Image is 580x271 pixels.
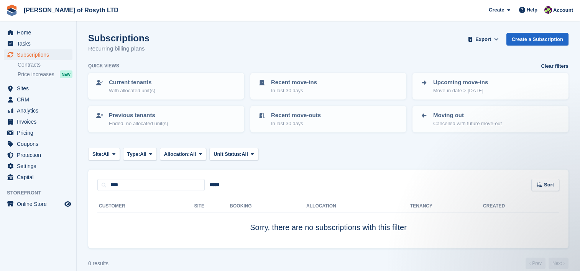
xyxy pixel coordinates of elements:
button: Unit Status: All [209,148,258,160]
a: menu [4,94,72,105]
p: Recurring billing plans [88,44,150,53]
button: Export [467,33,500,46]
div: 0 results [88,260,108,268]
h1: Subscriptions [88,33,150,43]
span: Unit Status: [214,150,242,158]
span: Sorry, there are no subscriptions with this filter [250,223,407,232]
p: Ended, no allocated unit(s) [109,120,168,127]
span: Online Store [17,199,63,209]
a: menu [4,161,72,171]
p: Recent move-outs [271,111,321,120]
span: CRM [17,94,63,105]
a: menu [4,139,72,149]
span: Create [489,6,504,14]
a: menu [4,150,72,160]
span: Export [475,36,491,43]
a: Contracts [18,61,72,69]
span: Settings [17,161,63,171]
a: menu [4,116,72,127]
a: Previous [526,258,545,269]
a: menu [4,127,72,138]
a: Moving out Cancelled with future move-out [413,106,568,132]
a: Recent move-ins In last 30 days [251,73,406,99]
span: All [242,150,248,158]
span: Site: [92,150,103,158]
p: Previous tenants [109,111,168,120]
span: Protection [17,150,63,160]
span: All [103,150,110,158]
span: Subscriptions [17,49,63,60]
a: menu [4,172,72,183]
a: Clear filters [541,62,568,70]
a: menu [4,27,72,38]
span: Tasks [17,38,63,49]
span: Storefront [7,189,76,197]
p: Moving out [433,111,502,120]
button: Allocation: All [160,148,207,160]
a: menu [4,83,72,94]
span: Capital [17,172,63,183]
span: Price increases [18,71,54,78]
span: All [140,150,146,158]
span: Analytics [17,105,63,116]
a: Current tenants With allocated unit(s) [89,73,243,99]
th: Created [483,200,559,212]
a: menu [4,38,72,49]
th: Allocation [306,200,410,212]
th: Booking [230,200,306,212]
h6: Quick views [88,62,119,69]
a: Preview store [63,199,72,209]
p: In last 30 days [271,87,317,95]
span: All [190,150,196,158]
span: Pricing [17,127,63,138]
a: menu [4,199,72,209]
th: Tenancy [410,200,437,212]
p: In last 30 days [271,120,321,127]
p: Move-in date > [DATE] [433,87,488,95]
p: Cancelled with future move-out [433,120,502,127]
span: Sites [17,83,63,94]
a: Upcoming move-ins Move-in date > [DATE] [413,73,568,99]
nav: Page [524,258,570,269]
a: [PERSON_NAME] of Rosyth LTD [21,4,122,16]
span: Home [17,27,63,38]
span: Sort [544,181,554,189]
span: Type: [127,150,140,158]
a: Previous tenants Ended, no allocated unit(s) [89,106,243,132]
div: NEW [60,70,72,78]
th: Site [194,200,230,212]
p: With allocated unit(s) [109,87,155,95]
a: Price increases NEW [18,70,72,78]
a: Recent move-outs In last 30 days [251,106,406,132]
span: Account [553,7,573,14]
p: Upcoming move-ins [433,78,488,87]
span: Invoices [17,116,63,127]
a: menu [4,105,72,116]
span: Help [527,6,537,14]
th: Customer [97,200,194,212]
a: Next [549,258,568,269]
a: menu [4,49,72,60]
button: Type: All [123,148,157,160]
a: Create a Subscription [506,33,568,46]
button: Site: All [88,148,120,160]
p: Recent move-ins [271,78,317,87]
img: stora-icon-8386f47178a22dfd0bd8f6a31ec36ba5ce8667c1dd55bd0f319d3a0aa187defe.svg [6,5,18,16]
p: Current tenants [109,78,155,87]
img: Nina Briggs [544,6,552,14]
span: Allocation: [164,150,190,158]
span: Coupons [17,139,63,149]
